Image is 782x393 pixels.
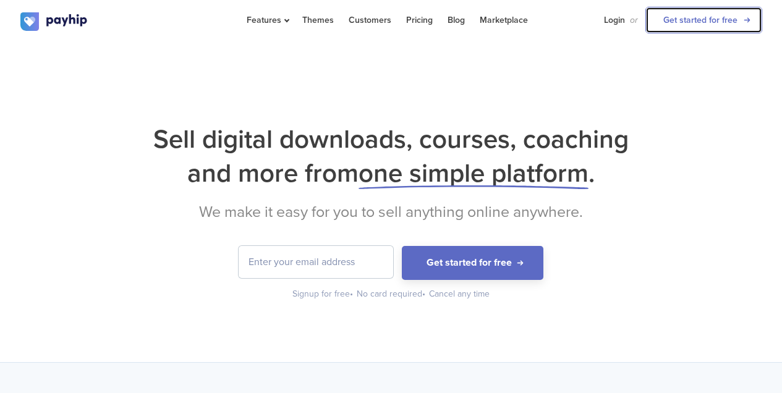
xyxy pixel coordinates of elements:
[350,289,353,299] span: •
[357,288,427,300] div: No card required
[589,158,595,189] span: .
[402,246,543,280] button: Get started for free
[429,288,490,300] div: Cancel any time
[20,12,88,31] img: logo.svg
[20,203,762,221] h2: We make it easy for you to sell anything online anywhere.
[359,158,589,189] span: one simple platform
[239,246,393,278] input: Enter your email address
[645,7,762,33] a: Get started for free
[292,288,354,300] div: Signup for free
[422,289,425,299] span: •
[247,15,287,25] span: Features
[20,122,762,190] h1: Sell digital downloads, courses, coaching and more from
